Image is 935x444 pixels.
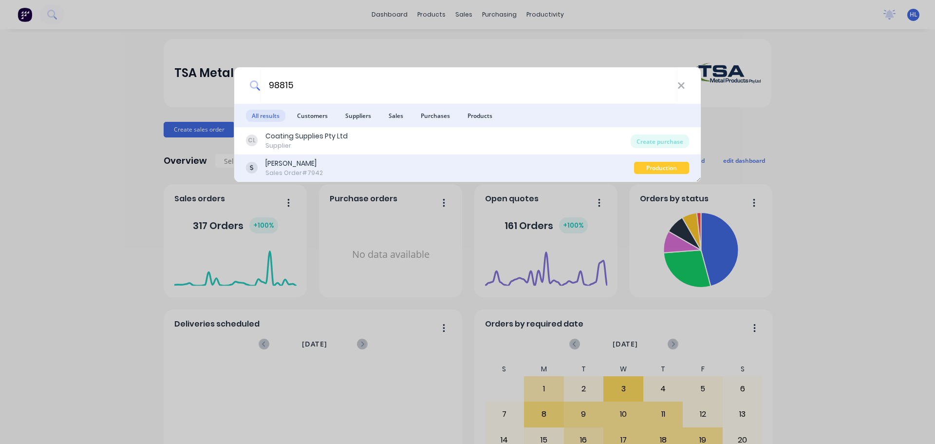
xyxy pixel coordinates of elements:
div: [PERSON_NAME] [265,158,323,169]
span: Customers [291,110,334,122]
div: Sales Order #7942 [265,169,323,177]
span: All results [246,110,285,122]
span: Purchases [415,110,456,122]
div: Production Planning [634,162,689,174]
div: Coating Supplies Pty Ltd [265,131,348,141]
div: Create purchase [631,135,689,148]
span: Sales [383,110,409,122]
div: CL [246,135,258,146]
input: Start typing a customer or supplier name to create a new order... [261,67,677,104]
span: Suppliers [339,110,377,122]
span: Products [462,110,498,122]
div: Supplier [265,141,348,150]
